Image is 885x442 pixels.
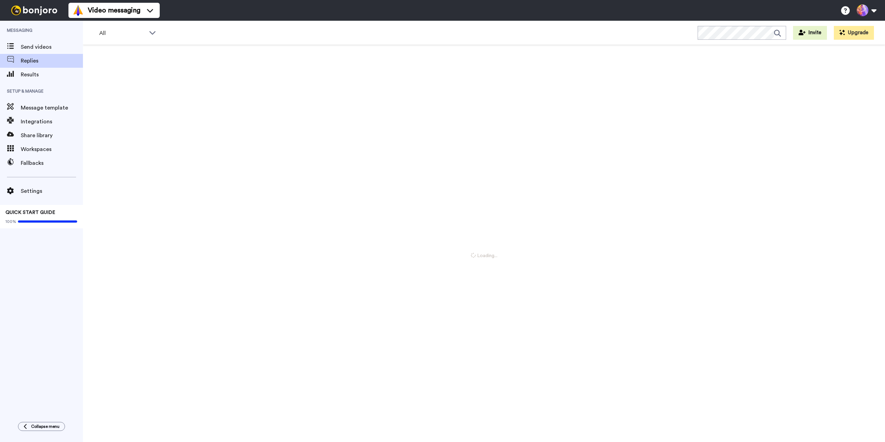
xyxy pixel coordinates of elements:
span: Integrations [21,117,83,126]
span: Video messaging [88,6,140,15]
span: Share library [21,131,83,140]
span: Send videos [21,43,83,51]
span: Message template [21,104,83,112]
span: Workspaces [21,145,83,153]
img: bj-logo-header-white.svg [8,6,60,15]
img: vm-color.svg [73,5,84,16]
span: Collapse menu [31,424,59,429]
span: 100% [6,219,16,224]
span: Results [21,70,83,79]
span: Fallbacks [21,159,83,167]
button: Upgrade [834,26,874,40]
button: Collapse menu [18,422,65,431]
span: Settings [21,187,83,195]
span: All [99,29,146,37]
span: Loading... [471,252,497,259]
span: QUICK START GUIDE [6,210,55,215]
span: Replies [21,57,83,65]
button: Invite [793,26,827,40]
